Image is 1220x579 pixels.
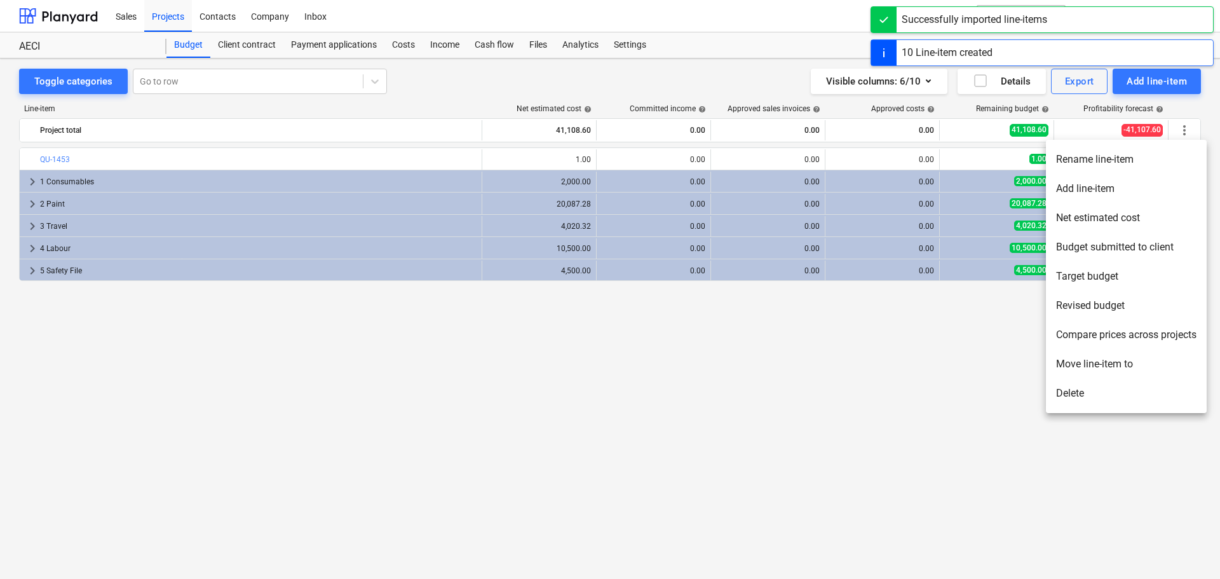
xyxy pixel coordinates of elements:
li: Move line-item to [1046,350,1207,379]
li: Compare prices across projects [1046,320,1207,350]
li: Revised budget [1046,291,1207,320]
li: Budget submitted to client [1046,233,1207,262]
iframe: Chat Widget [1156,518,1220,579]
div: 10 Line-item created [902,45,993,60]
li: Net estimated cost [1046,203,1207,233]
li: Rename line-item [1046,145,1207,174]
li: Delete [1046,379,1207,408]
li: Target budget [1046,262,1207,291]
div: Successfully imported line-items [902,12,1047,27]
li: Add line-item [1046,174,1207,203]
